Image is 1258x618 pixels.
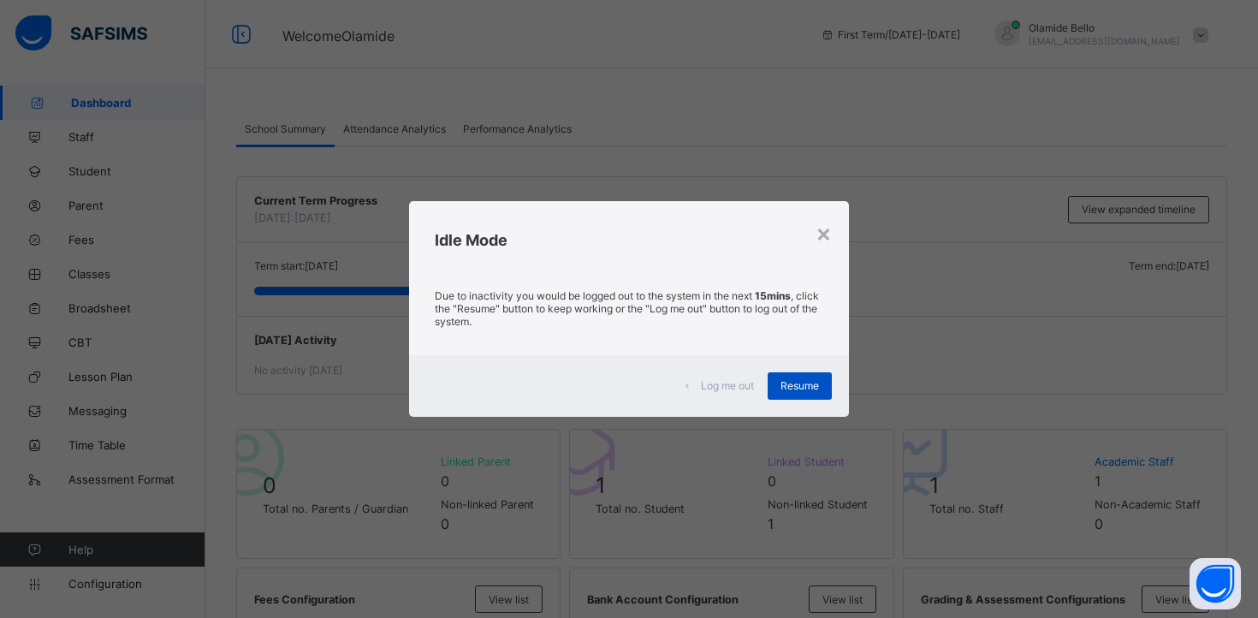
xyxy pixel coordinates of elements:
[816,218,832,247] div: ×
[1190,558,1241,609] button: Open asap
[701,379,754,392] span: Log me out
[755,289,791,302] strong: 15mins
[780,379,819,392] span: Resume
[435,289,824,328] p: Due to inactivity you would be logged out to the system in the next , click the "Resume" button t...
[435,231,824,249] h2: Idle Mode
